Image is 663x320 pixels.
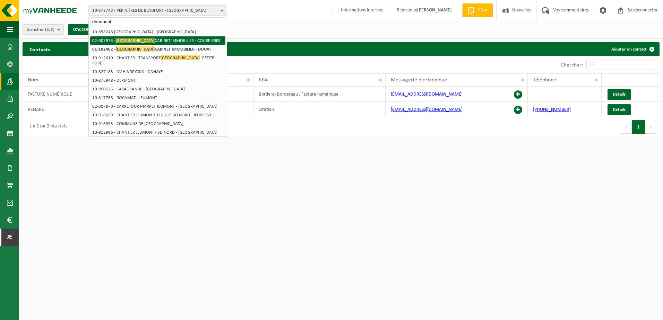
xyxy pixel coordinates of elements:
li: 10-918993 - COMMUNE DE [GEOGRAPHIC_DATA] [90,119,225,128]
font: Bienvenue [397,8,452,13]
span: Branches [26,25,54,35]
li: 10-827183 - NV HINDRYCKX - ONHAYE [90,68,225,76]
span: Citer [476,7,489,14]
div: 1 à 2 sur 2 résultats [26,121,67,133]
a: Ajouter un contact [606,42,659,56]
li: 10-817738 - ROCAMAT - JEUMONT [90,94,225,102]
a: [PHONE_NUMBER] [533,107,571,112]
span: Détails [613,107,626,112]
a: [EMAIL_ADDRESS][DOMAIN_NAME] [391,92,463,97]
button: D’ACCORD [68,24,97,35]
label: Chercher: [561,62,583,68]
span: [GEOGRAPHIC_DATA] [161,55,200,60]
label: Informations internes [331,5,383,16]
span: Détails [613,92,626,97]
li: 10-858248 [GEOGRAPHIC_DATA] - [GEOGRAPHIC_DATA] [90,28,225,36]
strong: 01-102402 - CABINET IMMOBILIER - DOUAI [92,46,210,52]
button: Précédent [621,120,632,134]
td: FACTURE NUMÉRIQUE [23,87,95,102]
button: 1 [632,120,645,134]
li: 10-875948 - DERMONT [90,76,225,85]
span: [GEOGRAPHIC_DATA] [115,46,155,52]
span: [GEOGRAPHIC_DATA] [115,38,155,43]
span: Je [7,229,12,246]
a: [EMAIL_ADDRESS][DOMAIN_NAME] [391,107,463,112]
li: 02-007973 - CABINET IMMOBILIER - COURRIERES [90,36,225,45]
td: Borderel-Bordereau ; Facture numérique [253,87,386,102]
span: 10-872743 - PÉPINIÈRES DE BEAUFORT - [GEOGRAPHIC_DATA] [92,6,218,16]
h2: Contacts [23,42,57,56]
span: Rôle [259,77,269,83]
li: 02-007870 - CARREFOUR MARKET JEUMONT - [GEOGRAPHIC_DATA] [90,102,225,111]
li: 10-918996 - CHANTIER JEUMONT - 3D NORD - [GEOGRAPHIC_DATA] [90,128,225,137]
td: Citation [253,102,386,117]
input: Recherche d’emplacements liés [90,17,225,26]
button: Prochain [645,120,656,134]
a: Citer [462,3,493,17]
li: 10-918639 - CHANTIER JEUMON 3D22-219 3D NORD - JEUMONT [90,111,225,119]
li: 10-950525 - CASAGRANDE - [GEOGRAPHIC_DATA] [90,85,225,94]
a: Détails [608,104,631,115]
span: Messagerie électronique [391,77,447,83]
strong: [PERSON_NAME] [417,8,452,13]
font: Ajouter un contact [611,47,647,52]
a: Détails [608,89,631,100]
li: 10-912610 - CHANTIER - TRANSPORT - PETITE FORÊT [90,54,225,68]
button: Branches(3/3) [23,24,64,35]
td: RENARD [23,102,95,117]
span: Nom [28,77,38,83]
button: 10-872743 - PÉPINIÈRES DE BEAUFORT - [GEOGRAPHIC_DATA] [88,5,227,16]
count: (3/3) [45,27,54,32]
span: Téléphone [533,77,556,83]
